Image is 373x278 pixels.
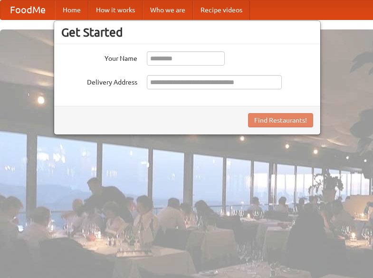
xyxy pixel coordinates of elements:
[143,0,193,19] a: Who we are
[61,51,137,63] label: Your Name
[248,113,313,127] button: Find Restaurants!
[61,75,137,87] label: Delivery Address
[88,0,143,19] a: How it works
[55,0,88,19] a: Home
[193,0,250,19] a: Recipe videos
[61,25,313,39] h3: Get Started
[0,0,55,19] a: FoodMe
